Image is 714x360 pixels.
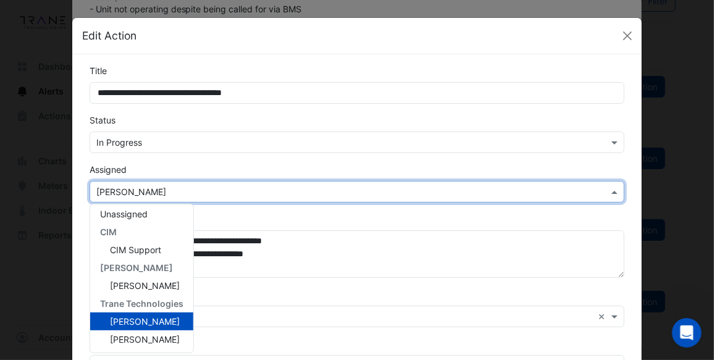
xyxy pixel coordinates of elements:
[90,204,194,353] ng-dropdown-panel: Options list
[672,318,702,348] iframe: Intercom live chat
[90,163,127,176] label: Assigned
[90,64,107,77] label: Title
[82,28,136,44] h5: Edit Action
[110,334,180,345] span: [PERSON_NAME]
[110,245,161,255] span: CIM Support
[110,316,180,327] span: [PERSON_NAME]
[100,209,148,219] span: Unassigned
[100,262,173,273] span: [PERSON_NAME]
[100,227,117,237] span: CIM
[110,280,180,291] span: [PERSON_NAME]
[90,114,115,127] label: Status
[100,298,183,309] span: Trane Technologies
[598,310,608,323] span: Clear
[618,27,637,45] button: Close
